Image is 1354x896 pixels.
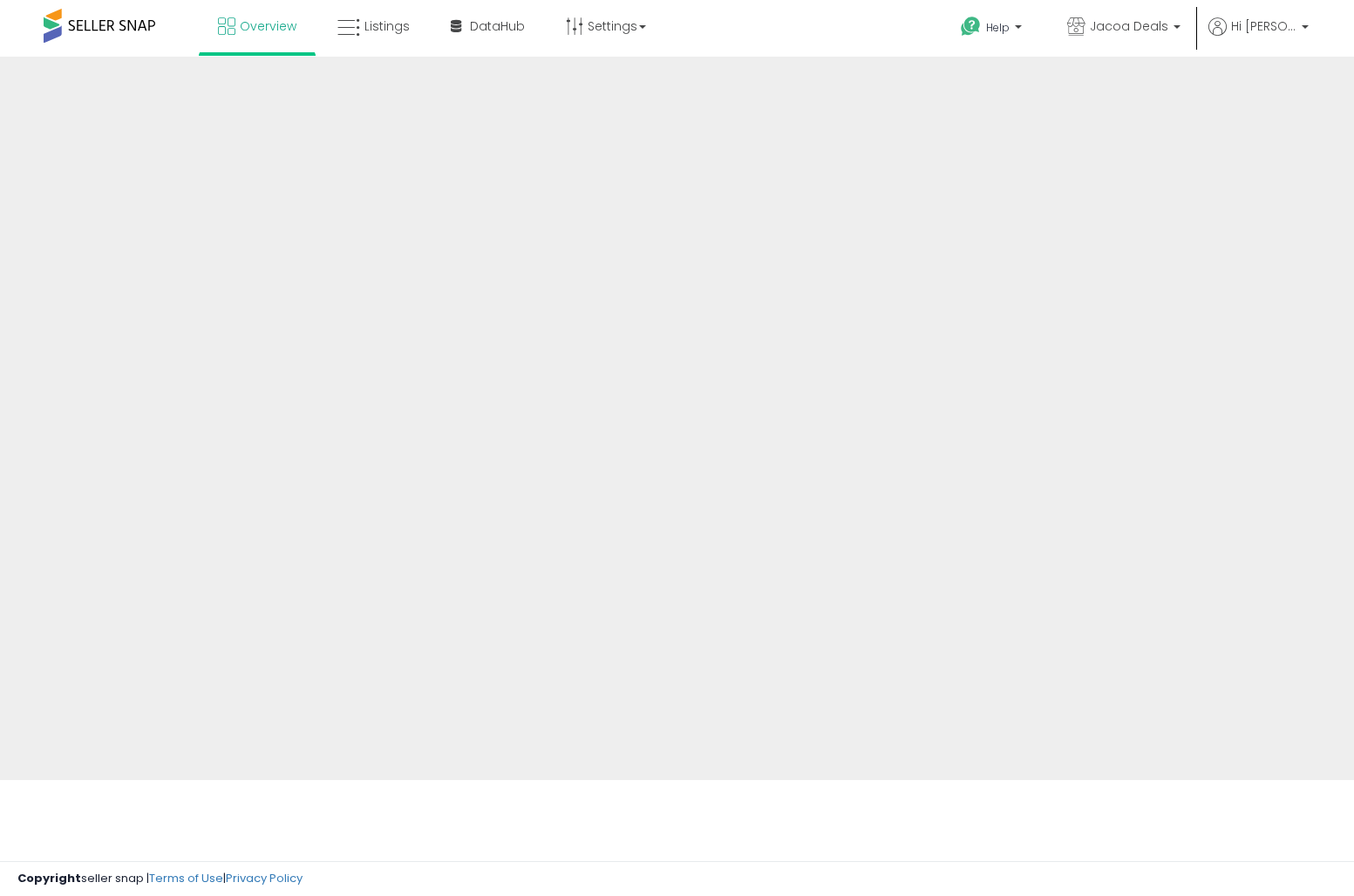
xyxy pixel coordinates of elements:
[470,17,525,35] span: DataHub
[960,16,982,37] i: Get Help
[1231,17,1296,35] span: Hi [PERSON_NAME]
[364,17,410,35] span: Listings
[240,17,296,35] span: Overview
[1208,17,1309,57] a: Hi [PERSON_NAME]
[947,3,1039,57] a: Help
[986,20,1010,35] span: Help
[1090,17,1168,35] span: Jacoa Deals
